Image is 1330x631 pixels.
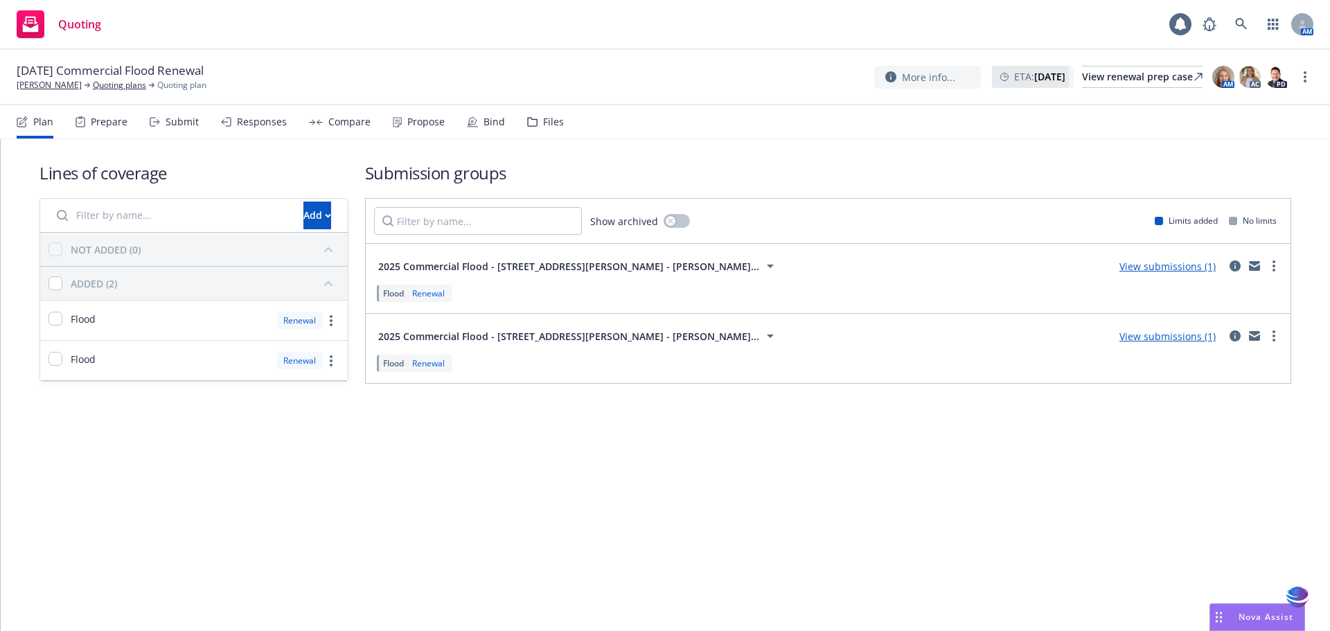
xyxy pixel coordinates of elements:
[11,5,107,44] a: Quoting
[1297,69,1313,85] a: more
[71,238,339,260] button: NOT ADDED (0)
[1212,66,1234,88] img: photo
[33,116,53,127] div: Plan
[409,287,447,299] div: Renewal
[1246,328,1263,344] a: mail
[874,66,981,89] button: More info...
[17,79,82,91] a: [PERSON_NAME]
[93,79,146,91] a: Quoting plans
[374,207,582,235] input: Filter by name...
[383,357,404,369] span: Flood
[71,242,141,257] div: NOT ADDED (0)
[1209,603,1305,631] button: Nova Assist
[407,116,445,127] div: Propose
[276,352,323,369] div: Renewal
[1119,330,1216,343] a: View submissions (1)
[91,116,127,127] div: Prepare
[1210,604,1227,630] div: Drag to move
[543,116,564,127] div: Files
[1227,328,1243,344] a: circleInformation
[328,116,371,127] div: Compare
[71,352,96,366] span: Flood
[378,329,759,344] span: 2025 Commercial Flood - [STREET_ADDRESS][PERSON_NAME] - [PERSON_NAME]...
[1266,328,1282,344] a: more
[1266,258,1282,274] a: more
[1034,70,1065,83] strong: [DATE]
[1082,66,1203,88] a: View renewal prep case
[1239,611,1293,623] span: Nova Assist
[590,214,658,229] span: Show archived
[1246,258,1263,274] a: mail
[1227,258,1243,274] a: circleInformation
[1286,585,1309,610] img: svg+xml;base64,PHN2ZyB3aWR0aD0iMzQiIGhlaWdodD0iMzQiIHZpZXdCb3g9IjAgMCAzNCAzNCIgZmlsbD0ibm9uZSIgeG...
[1265,66,1287,88] img: photo
[1155,215,1218,226] div: Limits added
[484,116,505,127] div: Bind
[1229,215,1277,226] div: No limits
[323,353,339,369] a: more
[374,252,783,280] button: 2025 Commercial Flood - [STREET_ADDRESS][PERSON_NAME] - [PERSON_NAME]...
[157,79,206,91] span: Quoting plan
[166,116,199,127] div: Submit
[374,322,783,350] button: 2025 Commercial Flood - [STREET_ADDRESS][PERSON_NAME] - [PERSON_NAME]...
[365,161,1291,184] h1: Submission groups
[378,259,759,274] span: 2025 Commercial Flood - [STREET_ADDRESS][PERSON_NAME] - [PERSON_NAME]...
[1196,10,1223,38] a: Report a Bug
[1227,10,1255,38] a: Search
[1119,260,1216,273] a: View submissions (1)
[237,116,287,127] div: Responses
[276,312,323,329] div: Renewal
[48,202,295,229] input: Filter by name...
[323,312,339,329] a: more
[1259,10,1287,38] a: Switch app
[17,62,204,79] span: [DATE] Commercial Flood Renewal
[39,161,348,184] h1: Lines of coverage
[303,202,331,229] button: Add
[1082,66,1203,87] div: View renewal prep case
[383,287,404,299] span: Flood
[58,19,101,30] span: Quoting
[409,357,447,369] div: Renewal
[1014,69,1065,84] span: ETA :
[71,272,339,294] button: ADDED (2)
[902,70,955,85] span: More info...
[71,276,117,291] div: ADDED (2)
[1239,66,1261,88] img: photo
[71,312,96,326] span: Flood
